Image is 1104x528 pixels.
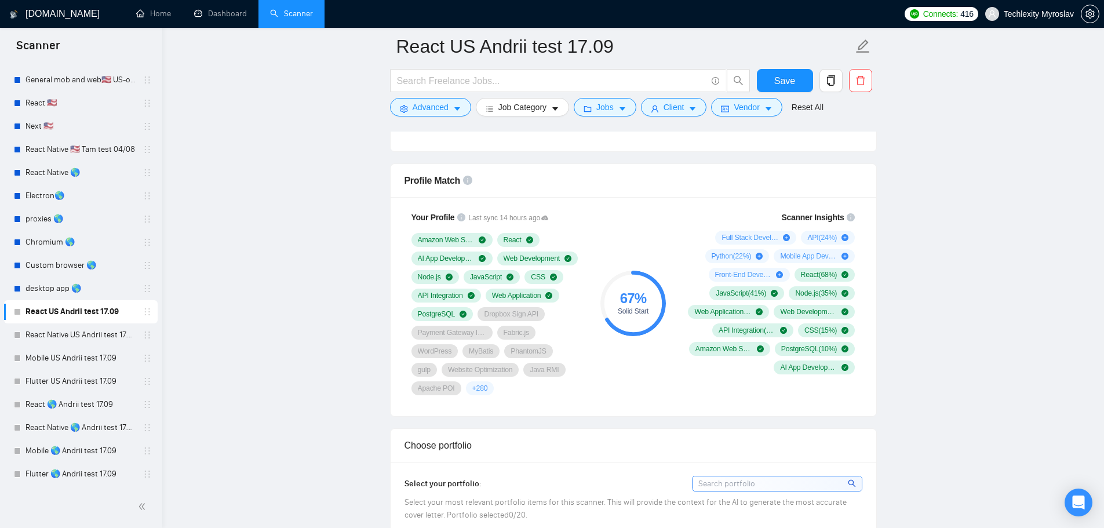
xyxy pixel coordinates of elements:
span: info-circle [712,77,719,85]
span: check-circle [507,274,513,281]
span: CSS [531,272,545,282]
button: search [727,69,750,92]
span: JavaScript [470,272,502,282]
a: dashboardDashboard [194,9,247,19]
span: Last sync 14 hours ago [468,213,548,224]
span: check-circle [841,327,848,334]
img: upwork-logo.png [910,9,919,19]
span: info-circle [457,213,465,221]
button: Save [757,69,813,92]
span: check-circle [545,292,552,299]
span: Payment Gateway Integration [418,328,486,337]
input: Search portfolio [693,476,862,491]
button: setting [1081,5,1099,23]
span: check-circle [841,345,848,352]
span: Full Stack Development ( 59 %) [722,233,778,242]
span: CSS ( 15 %) [804,326,837,335]
span: holder [143,191,152,201]
a: Chromium 🌎 [25,231,136,254]
a: React Native 🌎 Andrii test 17.09 [25,416,136,439]
span: plus-circle [783,234,790,241]
span: double-left [138,501,150,512]
span: Profile Match [405,176,461,185]
span: check-circle [841,308,848,315]
span: caret-down [764,104,773,113]
a: React Native US Andrii test 17.09 [25,323,136,347]
span: WordPress [418,347,452,356]
span: holder [143,400,152,409]
span: holder [143,446,152,456]
span: holder [143,354,152,363]
span: holder [143,330,152,340]
span: Dropbox Sign API [484,309,538,319]
span: AI App Development [418,254,475,263]
span: holder [143,122,152,131]
button: copy [819,69,843,92]
span: plus-circle [776,271,783,278]
span: PhantomJS [511,347,546,356]
span: holder [143,238,152,247]
span: Web Development ( 21 %) [780,307,837,316]
span: caret-down [688,104,697,113]
span: plus-circle [841,234,848,241]
span: check-circle [756,308,763,315]
span: folder [584,104,592,113]
span: holder [143,469,152,479]
span: edit [855,39,870,54]
a: homeHome [136,9,171,19]
span: AI App Development ( 9 %) [780,363,837,372]
span: JavaScript ( 41 %) [716,289,766,298]
span: copy [820,75,842,86]
button: idcardVendorcaret-down [711,98,782,116]
span: caret-down [618,104,626,113]
button: userClientcaret-down [641,98,707,116]
span: Java RMI [530,365,559,374]
span: Select your portfolio: [405,479,482,489]
span: check-circle [757,345,764,352]
span: info-circle [463,176,472,185]
a: Electron🌎 [25,184,136,207]
span: check-circle [550,274,557,281]
div: 67 % [600,292,666,305]
span: check-circle [771,290,778,297]
span: check-circle [780,327,787,334]
span: Select your most relevant portfolio items for this scanner. This will provide the context for the... [405,497,847,520]
div: Open Intercom Messenger [1065,489,1092,516]
span: caret-down [551,104,559,113]
span: Web Application [492,291,541,300]
span: check-circle [526,236,533,243]
span: holder [143,168,152,177]
a: General mob and web🇺🇸 US-only - to be done [25,68,136,92]
input: Scanner name... [396,32,853,61]
a: proxies 🌎 [25,207,136,231]
span: React [504,235,522,245]
span: Web Application ( 22 %) [694,307,751,316]
span: delete [850,75,872,86]
span: Scanner Insights [781,213,844,221]
a: React Native 🌎 [25,161,136,184]
a: React 🌎 Andrii test 17.09 [25,393,136,416]
span: Connects: [923,8,958,20]
span: check-circle [460,311,467,318]
span: Node.js [418,272,441,282]
span: holder [143,377,152,386]
span: check-circle [841,290,848,297]
span: check-circle [446,274,453,281]
a: Next 🇺🇸 [25,115,136,138]
span: React ( 68 %) [801,270,837,279]
span: check-circle [564,255,571,262]
span: Your Profile [411,213,455,222]
span: gulp [418,365,431,374]
span: Amazon Web Services ( 13 %) [695,344,752,354]
a: Reset All [792,101,824,114]
span: plus-circle [756,253,763,260]
span: Vendor [734,101,759,114]
span: Web Development [504,254,560,263]
span: holder [143,99,152,108]
span: Front-End Development ( 10 %) [715,270,772,279]
button: settingAdvancedcaret-down [390,98,471,116]
span: Save [774,74,795,88]
span: idcard [721,104,729,113]
span: Scanner [7,37,69,61]
span: setting [400,104,408,113]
